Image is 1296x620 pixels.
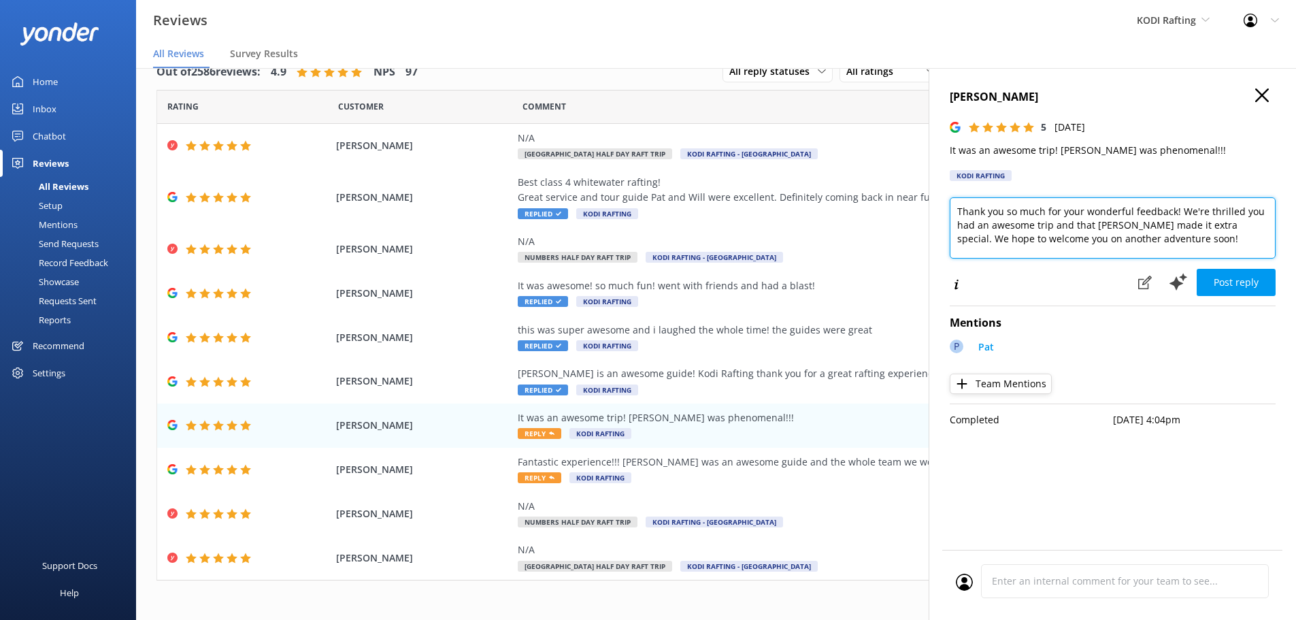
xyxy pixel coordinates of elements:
h3: Reviews [153,10,207,31]
a: Setup [8,196,136,215]
a: Reports [8,310,136,329]
div: Showcase [8,272,79,291]
div: Support Docs [42,552,97,579]
span: KODI Rafting [569,428,631,439]
a: Requests Sent [8,291,136,310]
span: Survey Results [230,47,298,61]
span: Numbers Half Day Raft Trip [518,252,637,263]
span: KODI Rafting [576,296,638,307]
textarea: Thank you so much for your wonderful feedback! We're thrilled you had an awesome trip and that [P... [950,197,1276,259]
span: [PERSON_NAME] [336,138,512,153]
button: Post reply [1197,269,1276,296]
p: [DATE] [1054,120,1085,135]
span: [GEOGRAPHIC_DATA] Half Day Raft Trip [518,148,672,159]
div: Settings [33,359,65,387]
h4: Out of 2586 reviews: [156,63,261,81]
span: Date [167,100,199,113]
span: [PERSON_NAME] [336,190,512,205]
div: N/A [518,131,1137,146]
span: KODI Rafting [569,472,631,483]
a: Showcase [8,272,136,291]
span: [PERSON_NAME] [336,242,512,257]
span: [PERSON_NAME] [336,551,512,566]
p: Pat [978,340,994,355]
span: All reply statuses [729,64,818,79]
span: KODI Rafting [1137,14,1196,27]
div: N/A [518,542,1137,557]
h4: 97 [405,63,418,81]
span: [GEOGRAPHIC_DATA] Half Day Raft Trip [518,561,672,572]
div: Reports [8,310,71,329]
span: Reply [518,472,561,483]
span: [PERSON_NAME] [336,286,512,301]
span: Date [338,100,384,113]
img: user_profile.svg [956,574,973,591]
div: Send Requests [8,234,99,253]
h4: [PERSON_NAME] [950,88,1276,106]
img: yonder-white-logo.png [20,22,99,45]
span: Numbers Half Day Raft Trip [518,517,637,527]
span: Question [522,100,566,113]
span: KODI Rafting - [GEOGRAPHIC_DATA] [646,252,783,263]
div: All Reviews [8,177,88,196]
div: Home [33,68,58,95]
h4: Mentions [950,314,1276,332]
span: Replied [518,385,568,395]
span: Reply [518,428,561,439]
div: [PERSON_NAME] is an awesome guide! Kodi Rafting thank you for a great rafting experience!! [518,366,1137,381]
div: It was awesome! so much fun! went with friends and had a blast! [518,278,1137,293]
div: Reviews [33,150,69,177]
div: Inbox [33,95,56,123]
p: [DATE] 4:04pm [1113,412,1276,427]
span: [PERSON_NAME] [336,506,512,521]
div: Fantastic experience!!! [PERSON_NAME] was an awesome guide and the whole team we worked with was ... [518,455,1137,470]
a: Record Feedback [8,253,136,272]
div: It was an awesome trip! [PERSON_NAME] was phenomenal!!! [518,410,1137,425]
p: It was an awesome trip! [PERSON_NAME] was phenomenal!!! [950,143,1276,158]
span: KODI Rafting - [GEOGRAPHIC_DATA] [646,517,783,527]
h4: 4.9 [271,63,286,81]
div: Chatbot [33,123,66,150]
button: Close [1255,88,1269,103]
div: Recommend [33,332,84,359]
div: this was super awesome and i laughed the whole time! the guides were great [518,323,1137,338]
div: KODI Rafting [950,170,1012,181]
div: P [950,340,963,353]
h4: NPS [373,63,395,81]
span: [PERSON_NAME] [336,418,512,433]
span: KODI Rafting - [GEOGRAPHIC_DATA] [680,148,818,159]
span: [PERSON_NAME] [336,462,512,477]
span: Replied [518,340,568,351]
span: KODI Rafting - [GEOGRAPHIC_DATA] [680,561,818,572]
button: Team Mentions [950,374,1052,394]
span: KODI Rafting [576,340,638,351]
div: Requests Sent [8,291,97,310]
div: N/A [518,499,1137,514]
span: [PERSON_NAME] [336,330,512,345]
div: Setup [8,196,63,215]
a: Mentions [8,215,136,234]
a: Send Requests [8,234,136,253]
div: Record Feedback [8,253,108,272]
span: [PERSON_NAME] [336,374,512,389]
span: Replied [518,296,568,307]
div: Mentions [8,215,78,234]
div: Best class 4 whitewater rafting! Great service and tour guide Pat and Will were excellent. Defini... [518,175,1137,206]
a: All Reviews [8,177,136,196]
a: Pat [971,340,994,358]
span: Replied [518,208,568,219]
span: KODI Rafting [576,208,638,219]
div: N/A [518,234,1137,249]
span: KODI Rafting [576,385,638,395]
p: Completed [950,412,1113,427]
div: Help [60,579,79,606]
span: All ratings [846,64,901,79]
span: All Reviews [153,47,204,61]
span: 5 [1041,120,1046,133]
